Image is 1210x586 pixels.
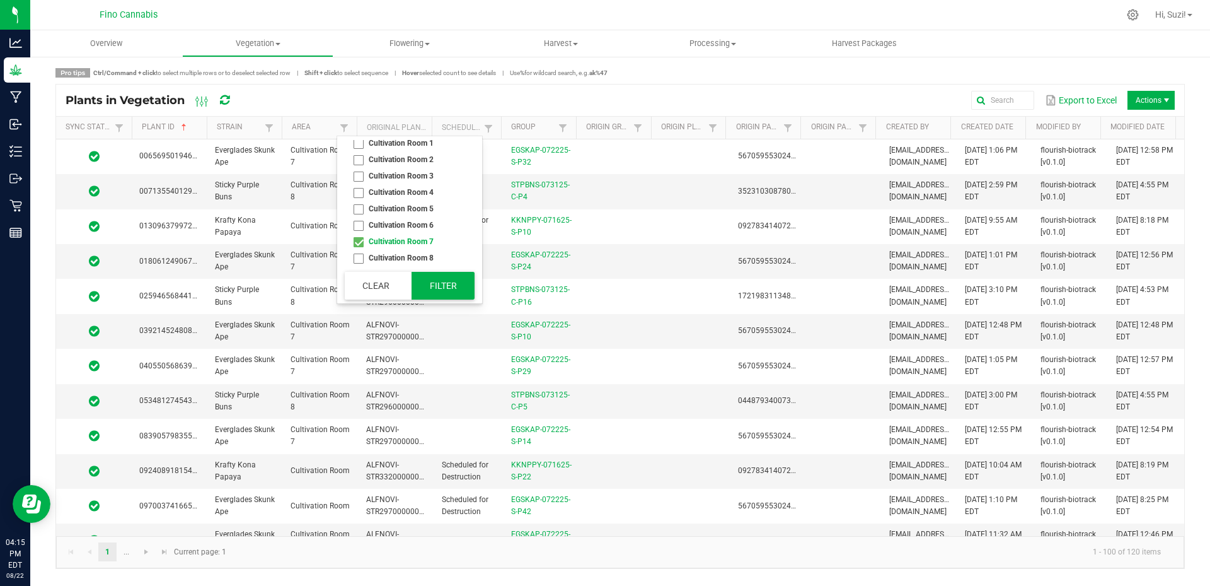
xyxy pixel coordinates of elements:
span: In Sync [89,465,100,478]
a: Page 1 [98,542,117,561]
span: flourish-biotrack [v0.1.0] [1040,355,1096,376]
span: In Sync [89,150,100,163]
a: Origin Package Lot NumberSortable [811,122,855,132]
strong: Ctrl/Command + click [93,69,156,76]
span: In Sync [89,255,100,267]
span: [DATE] 12:58 PM EDT [1116,146,1173,167]
span: [EMAIL_ADDRESS][DOMAIN_NAME] [889,355,950,376]
span: [DATE] 12:55 PM EDT [965,425,1022,446]
span: [EMAIL_ADDRESS][DOMAIN_NAME] [889,530,950,551]
span: Cultivation Room 7 [291,530,350,551]
span: 0839057983555847 [139,431,210,440]
span: 0065695019463773 [139,151,210,160]
span: [EMAIL_ADDRESS][DOMAIN_NAME] [889,146,950,167]
span: 5670595530246145 [738,326,809,335]
a: Filter [780,120,795,136]
a: Plant IDSortable [142,122,202,132]
span: 0180612490676451 [139,257,210,266]
span: Everglades Skunk Ape [215,530,275,551]
a: Go to the next page [137,542,156,561]
span: Everglades Skunk Ape [215,146,275,167]
a: Filter [555,120,570,136]
span: [DATE] 3:00 PM EDT [965,390,1017,411]
a: Modified DateSortable [1110,122,1170,132]
strong: Hover [402,69,419,76]
span: Everglades Skunk Ape [215,320,275,341]
span: ALFNOVI-STR29600000002 [366,285,428,306]
strong: ak%47 [589,69,608,76]
span: Pro tips [55,68,90,78]
a: Filter [337,120,352,136]
span: [DATE] 12:46 PM EDT [1116,530,1173,551]
div: Manage settings [1125,9,1141,21]
span: [DATE] 4:55 PM EDT [1116,390,1168,411]
strong: % [520,69,524,76]
a: Sync StatusSortable [66,122,111,132]
a: Origin GroupSortable [586,122,630,132]
span: 5670595530246145 [738,501,809,510]
span: | [291,68,304,78]
span: In Sync [89,360,100,372]
span: [EMAIL_ADDRESS][DOMAIN_NAME] [889,250,950,271]
span: Sticky Purple Buns [215,285,259,306]
span: 0130963799726651 [139,221,210,230]
span: [EMAIL_ADDRESS][DOMAIN_NAME] [889,216,950,237]
span: Cultivation Room 8 [291,285,350,306]
span: [DATE] 12:48 PM EDT [965,320,1022,341]
span: 0448793400732444 [738,396,809,405]
iframe: Resource center [13,485,50,523]
a: STPBNS-073125-C-P4 [511,180,570,201]
span: ALFNOVI-STR29700000001 [366,495,428,516]
span: [DATE] 8:25 PM EDT [1116,495,1168,516]
span: [DATE] 4:55 PM EDT [1116,180,1168,201]
span: In Sync [89,395,100,407]
a: EGSKAP-072225-S-P14 [511,425,570,446]
span: [DATE] 12:48 PM EDT [1116,320,1173,341]
span: [DATE] 8:19 PM EDT [1116,460,1168,481]
a: Go to the last page [156,542,174,561]
span: flourish-biotrack [v0.1.0] [1040,530,1096,551]
span: [DATE] 1:05 PM EDT [965,355,1017,376]
a: EGSKAP-072225-S-P10 [511,320,570,341]
span: flourish-biotrack [v0.1.0] [1040,180,1096,201]
span: 1721983113488763 [738,291,809,300]
span: flourish-biotrack [v0.1.0] [1040,390,1096,411]
a: GroupSortable [511,122,555,132]
span: Fino Cannabis [100,9,158,20]
span: Cultivation Room [291,501,350,510]
span: flourish-biotrack [v0.1.0] [1040,495,1096,516]
span: 0970037416656418 [139,501,210,510]
a: Filter [481,120,496,136]
span: Hi, Suzi! [1155,9,1186,20]
span: to select sequence [304,69,388,76]
span: [DATE] 1:01 PM EDT [965,250,1017,271]
span: ALFNOVI-STR33200000022 [366,460,428,481]
span: [DATE] 2:59 PM EDT [965,180,1017,201]
span: 0927834140725520 [738,466,809,475]
span: In Sync [89,500,100,512]
span: flourish-biotrack [v0.1.0] [1040,250,1096,271]
span: Overview [73,38,139,49]
a: STPBNS-073125-C-P5 [511,390,570,411]
span: In Sync [89,534,100,547]
span: Go to the last page [159,547,170,557]
span: Krafty Kona Papaya [215,460,256,481]
span: Cultivation Room [291,221,350,230]
a: EGSKAP-072225-S-P24 [511,250,570,271]
a: StrainSortable [217,122,261,132]
span: | [496,68,510,78]
span: In Sync [89,220,100,233]
inline-svg: Inbound [9,118,22,131]
button: Clear [345,272,407,300]
span: Scheduled for Destruction [442,495,488,516]
span: 5670595530246145 [738,257,809,266]
input: Search [971,91,1034,110]
th: Original Plant ID [357,117,432,139]
th: Scheduled [432,117,501,139]
span: | [388,68,402,78]
span: [DATE] 1:06 PM EDT [965,146,1017,167]
span: Cultivation Room 7 [291,250,350,271]
a: Filter [262,120,277,136]
span: Harvest [486,38,637,49]
span: Sticky Purple Buns [215,390,259,411]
